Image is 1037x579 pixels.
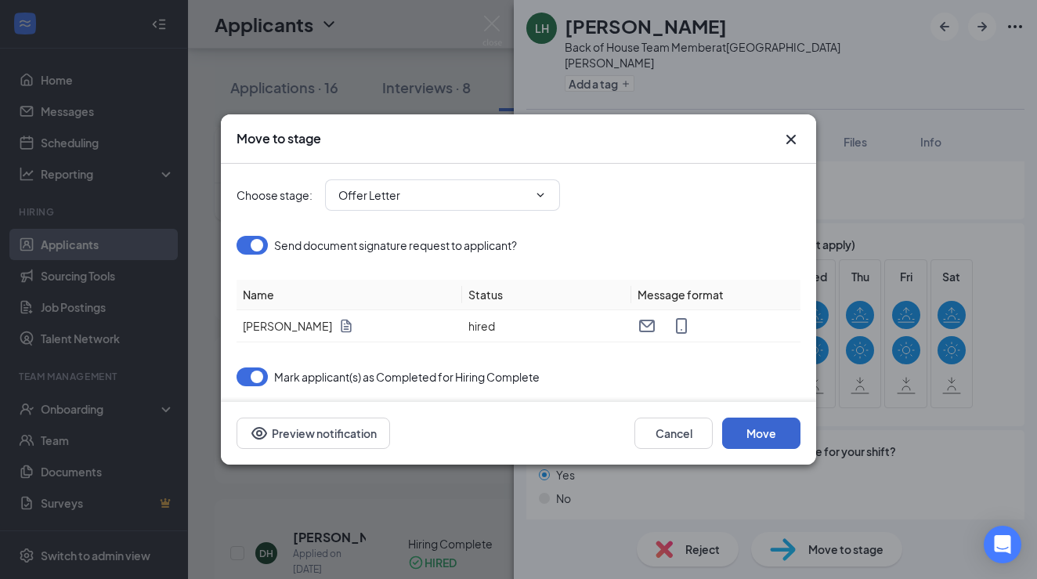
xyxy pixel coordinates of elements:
[722,418,800,449] button: Move
[534,189,547,201] svg: ChevronDown
[250,424,269,443] svg: Eye
[631,280,800,310] th: Message format
[984,526,1021,563] div: Open Intercom Messenger
[462,310,631,342] td: hired
[782,130,800,149] svg: Cross
[237,186,313,204] span: Choose stage :
[237,130,321,147] h3: Move to stage
[638,317,656,335] svg: Email
[274,236,517,255] span: Send document signature request to applicant?
[782,130,800,149] button: Close
[237,280,462,310] th: Name
[274,367,540,386] span: Mark applicant(s) as Completed for Hiring Complete
[672,317,691,335] svg: MobileSms
[237,418,390,449] button: Preview notificationEye
[243,317,332,335] span: [PERSON_NAME]
[462,280,631,310] th: Status
[634,418,713,449] button: Cancel
[338,318,354,334] svg: Document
